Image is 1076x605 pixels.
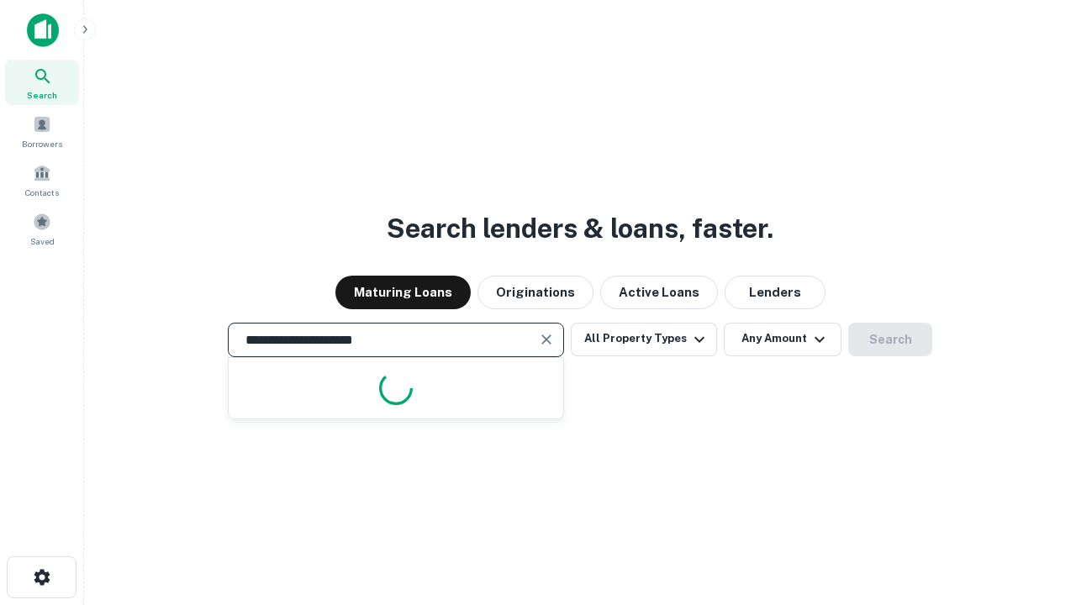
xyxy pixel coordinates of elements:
[5,206,79,251] a: Saved
[22,137,62,150] span: Borrowers
[5,60,79,105] a: Search
[27,88,57,102] span: Search
[992,471,1076,551] iframe: Chat Widget
[387,208,773,249] h3: Search lenders & loans, faster.
[477,276,593,309] button: Originations
[600,276,718,309] button: Active Loans
[25,186,59,199] span: Contacts
[535,328,558,351] button: Clear
[724,323,841,356] button: Any Amount
[571,323,717,356] button: All Property Types
[335,276,471,309] button: Maturing Loans
[5,108,79,154] a: Borrowers
[5,157,79,203] a: Contacts
[30,234,55,248] span: Saved
[27,13,59,47] img: capitalize-icon.png
[725,276,825,309] button: Lenders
